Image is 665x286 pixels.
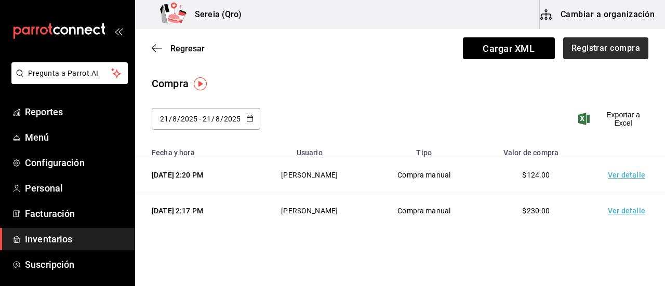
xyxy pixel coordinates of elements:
input: Month [172,115,177,123]
input: Year [180,115,198,123]
span: Cargar XML [463,37,555,59]
td: [PERSON_NAME] [251,193,368,229]
td: Compra manual [368,157,481,193]
div: [DATE] 2:20 PM [152,170,238,180]
span: Facturación [25,207,126,221]
span: / [220,115,223,123]
span: Configuración [25,156,126,170]
td: Compra manual [368,193,481,229]
img: Tooltip marker [194,77,207,90]
span: / [169,115,172,123]
span: / [211,115,215,123]
span: Suscripción [25,257,126,271]
span: / [177,115,180,123]
span: Pregunta a Parrot AI [28,68,112,79]
th: Tipo [368,142,481,157]
th: Fecha y hora [135,142,251,157]
input: Day [159,115,169,123]
span: Reportes [25,105,126,119]
span: $124.00 [522,171,550,179]
td: [PERSON_NAME] [251,157,368,193]
div: Compra [152,76,189,91]
button: Exportar a Excel [580,111,648,127]
a: Pregunta a Parrot AI [7,75,128,86]
th: Valor de compra [480,142,592,157]
span: Menú [25,130,126,144]
h3: Sereia (Qro) [187,8,242,21]
span: Personal [25,181,126,195]
button: Pregunta a Parrot AI [11,62,128,84]
button: Registrar compra [563,37,648,59]
button: Regresar [152,44,205,53]
span: - [199,115,201,123]
div: [DATE] 2:17 PM [152,206,238,216]
button: open_drawer_menu [114,27,123,35]
span: $230.00 [522,207,550,215]
td: Ver detalle [592,157,665,193]
th: Usuario [251,142,368,157]
span: Regresar [170,44,205,53]
input: Year [223,115,241,123]
input: Day [202,115,211,123]
td: Ver detalle [592,193,665,229]
span: Inventarios [25,232,126,246]
input: Month [215,115,220,123]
